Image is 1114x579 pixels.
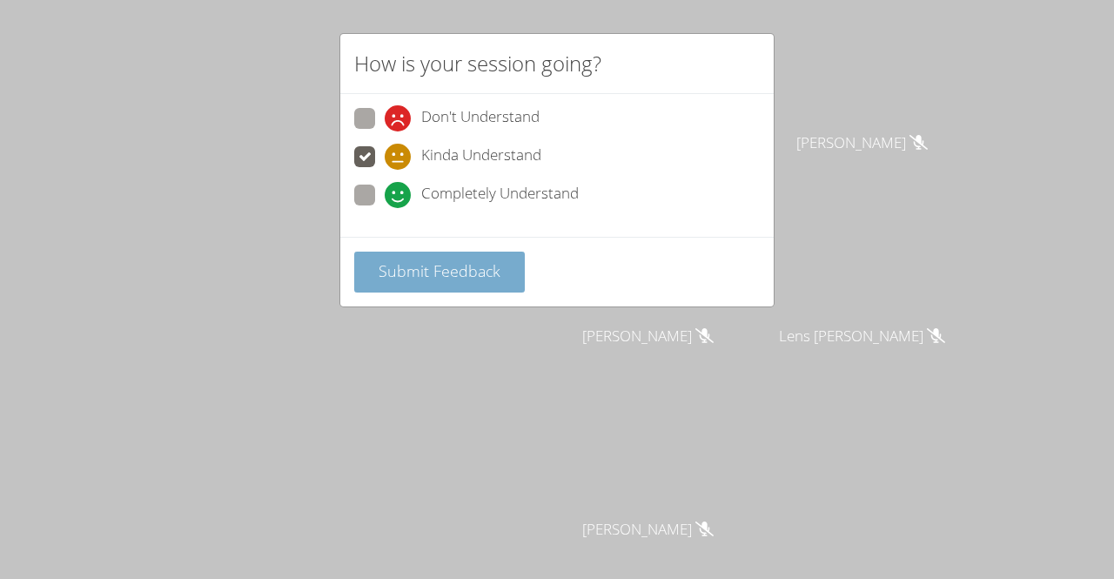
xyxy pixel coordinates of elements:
[379,260,500,281] span: Submit Feedback
[354,48,601,79] h2: How is your session going?
[354,252,525,293] button: Submit Feedback
[421,182,579,208] span: Completely Understand
[421,144,541,170] span: Kinda Understand
[421,105,540,131] span: Don't Understand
